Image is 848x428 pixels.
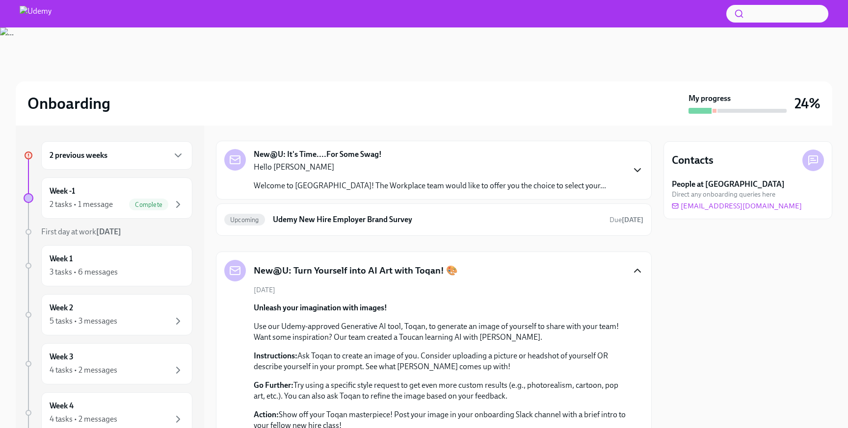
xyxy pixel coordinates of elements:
strong: Go Further: [254,380,293,390]
div: 3 tasks • 6 messages [50,267,118,277]
p: Try using a specific style request to get even more custom results (e.g., photorealism, cartoon, ... [254,380,628,402]
h3: 24% [795,95,821,112]
a: Week -12 tasks • 1 messageComplete [24,177,192,219]
span: Upcoming [224,216,265,224]
div: 4 tasks • 2 messages [50,414,117,425]
p: Hello [PERSON_NAME] [254,162,606,173]
h5: New@U: Turn Yourself into AI Art with Toqan! 🎨 [254,264,458,277]
a: [EMAIL_ADDRESS][DOMAIN_NAME] [672,201,802,211]
strong: [DATE] [96,227,121,236]
div: 2 tasks • 1 message [50,199,113,210]
p: Ask Toqan to create an image of you. Consider uploading a picture or headshot of yourself OR desc... [254,351,628,372]
h6: Week 1 [50,253,73,264]
a: Week 13 tasks • 6 messages [24,245,192,286]
p: Use our Udemy-approved Generative AI tool, Toqan, to generate an image of yourself to share with ... [254,321,628,343]
a: Week 25 tasks • 3 messages [24,294,192,335]
strong: Unleash your imagination with images! [254,303,387,312]
strong: Action: [254,410,279,419]
h4: Contacts [672,153,714,168]
span: First day at work [41,227,121,236]
h6: Week 4 [50,401,74,411]
strong: [DATE] [622,216,643,224]
strong: New@U: It's Time....For Some Swag! [254,149,382,160]
h6: Week 3 [50,352,74,362]
h6: Week -1 [50,186,75,197]
h6: 2 previous weeks [50,150,107,161]
span: Complete [129,201,168,208]
h6: Udemy New Hire Employer Brand Survey [273,214,602,225]
strong: Instructions: [254,351,297,360]
span: Due [609,216,643,224]
img: Udemy [20,6,52,22]
h2: Onboarding [27,94,110,113]
span: [DATE] [254,285,275,295]
p: Welcome to [GEOGRAPHIC_DATA]! The Workplace team would like to offer you the choice to select you... [254,180,606,191]
a: Week 34 tasks • 2 messages [24,343,192,384]
div: 5 tasks • 3 messages [50,316,117,327]
div: 4 tasks • 2 messages [50,365,117,376]
strong: My progress [689,93,731,104]
strong: People at [GEOGRAPHIC_DATA] [672,179,785,190]
span: Direct any onboarding queries here [672,190,775,199]
a: First day at work[DATE] [24,227,192,237]
div: 2 previous weeks [41,141,192,170]
a: UpcomingUdemy New Hire Employer Brand SurveyDue[DATE] [224,212,643,227]
h6: Week 2 [50,302,73,313]
span: September 27th, 2025 10:00 [609,215,643,225]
